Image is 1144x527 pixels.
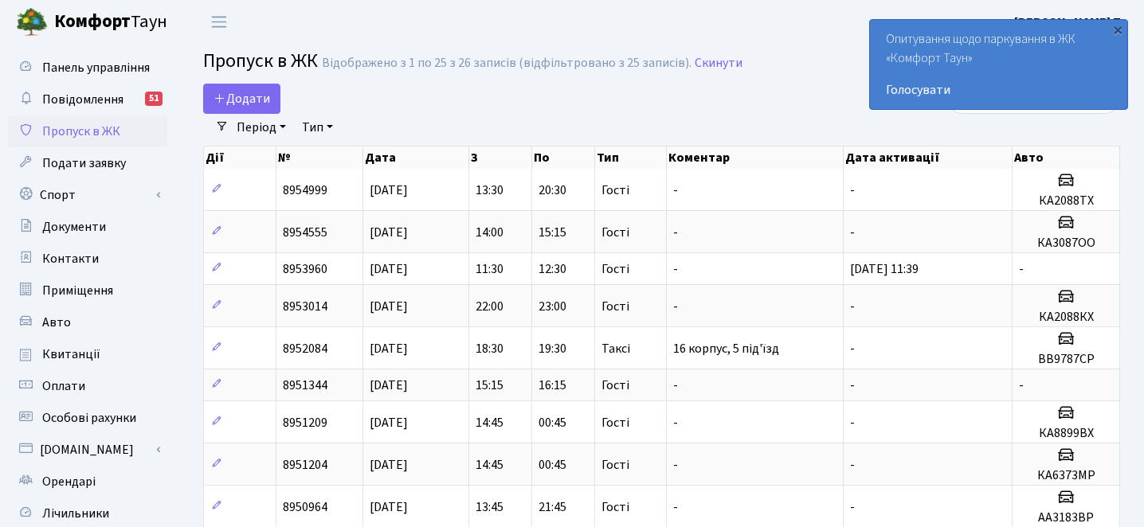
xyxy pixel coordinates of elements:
[370,414,408,431] span: [DATE]
[370,182,408,199] span: [DATE]
[42,314,71,331] span: Авто
[203,84,280,114] a: Додати
[8,52,167,84] a: Панель управління
[476,414,503,431] span: 14:45
[8,338,167,370] a: Квитанції
[8,275,167,306] a: Приміщення
[601,501,629,513] span: Гості
[469,146,532,169] th: З
[42,473,96,490] span: Орендарі
[42,282,113,299] span: Приміщення
[1014,14,1125,31] b: [PERSON_NAME] П.
[8,179,167,211] a: Спорт
[283,182,327,199] span: 8954999
[370,298,408,315] span: [DATE]
[870,20,1127,109] div: Опитування щодо паркування в ЖК «Комфорт Таун»
[8,370,167,402] a: Оплати
[276,146,363,169] th: №
[42,505,109,522] span: Лічильники
[283,298,327,315] span: 8953014
[539,298,566,315] span: 23:00
[850,224,855,241] span: -
[214,90,270,107] span: Додати
[850,498,855,516] span: -
[601,226,629,239] span: Гості
[476,377,503,394] span: 15:15
[850,414,855,431] span: -
[539,456,566,474] span: 00:45
[1110,21,1126,37] div: ×
[601,416,629,429] span: Гості
[476,498,503,516] span: 13:45
[54,9,131,34] b: Комфорт
[42,345,100,363] span: Квитанції
[8,402,167,434] a: Особові рахунки
[476,298,503,315] span: 22:00
[539,498,566,516] span: 21:45
[673,414,678,431] span: -
[539,377,566,394] span: 16:15
[850,260,919,278] span: [DATE] 11:39
[667,146,844,169] th: Коментар
[476,456,503,474] span: 14:45
[42,377,85,395] span: Оплати
[370,498,408,516] span: [DATE]
[1019,310,1113,325] h5: КА2088КХ
[695,56,742,71] a: Скинути
[539,414,566,431] span: 00:45
[42,59,150,76] span: Панель управління
[54,9,167,36] span: Таун
[42,218,106,236] span: Документи
[1019,193,1113,209] h5: КА2088ТХ
[8,115,167,147] a: Пропуск в ЖК
[42,123,120,140] span: Пропуск в ЖК
[673,298,678,315] span: -
[476,340,503,357] span: 18:30
[476,260,503,278] span: 11:30
[673,340,779,357] span: 16 корпус, 5 під'їзд
[42,250,99,267] span: Контакти
[539,260,566,278] span: 12:30
[199,9,239,35] button: Переключити навігацію
[850,298,855,315] span: -
[363,146,469,169] th: Дата
[532,146,595,169] th: По
[1019,426,1113,441] h5: КА8899ВХ
[673,182,678,199] span: -
[8,306,167,338] a: Авто
[476,224,503,241] span: 14:00
[1019,510,1113,525] h5: АА3183ВР
[476,182,503,199] span: 13:30
[673,498,678,516] span: -
[673,224,678,241] span: -
[283,456,327,474] span: 8951204
[1019,468,1113,483] h5: КА6373МР
[539,340,566,357] span: 19:30
[370,456,408,474] span: [DATE]
[370,224,408,241] span: [DATE]
[283,340,327,357] span: 8952084
[1019,377,1024,394] span: -
[370,340,408,357] span: [DATE]
[370,260,408,278] span: [DATE]
[16,6,48,38] img: logo.png
[42,409,136,427] span: Особові рахунки
[1019,236,1113,251] h5: КА3087ОО
[850,340,855,357] span: -
[42,91,123,108] span: Повідомлення
[539,224,566,241] span: 15:15
[673,377,678,394] span: -
[145,92,163,106] div: 51
[539,182,566,199] span: 20:30
[601,300,629,313] span: Гості
[1019,352,1113,367] h5: BB9787СР
[283,260,327,278] span: 8953960
[601,342,630,355] span: Таксі
[8,243,167,275] a: Контакти
[42,154,126,172] span: Подати заявку
[8,147,167,179] a: Подати заявку
[8,84,167,115] a: Повідомлення51
[1019,260,1024,278] span: -
[886,80,1111,100] a: Голосувати
[601,263,629,275] span: Гості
